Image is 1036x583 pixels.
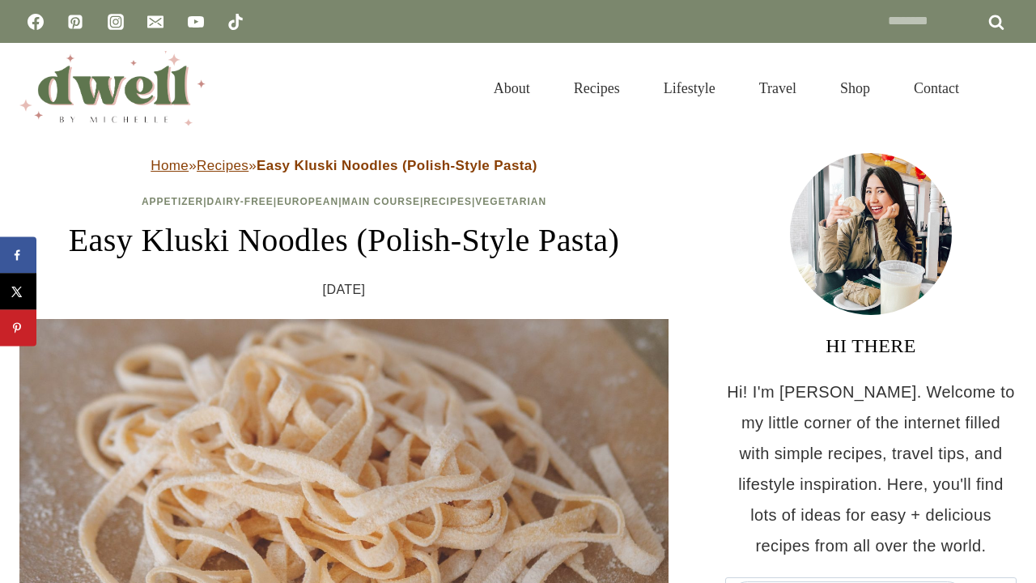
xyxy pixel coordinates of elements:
a: About [472,60,552,117]
a: Pinterest [59,6,91,38]
a: Vegetarian [475,196,546,207]
p: Hi! I'm [PERSON_NAME]. Welcome to my little corner of the internet filled with simple recipes, tr... [725,377,1017,561]
a: Recipes [552,60,642,117]
a: Recipes [197,158,248,173]
a: Contact [892,60,981,117]
a: Appetizer [142,196,203,207]
a: TikTok [219,6,252,38]
a: European [277,196,338,207]
strong: Easy Kluski Noodles (Polish-Style Pasta) [257,158,537,173]
a: Recipes [423,196,472,207]
a: Travel [737,60,818,117]
button: View Search Form [989,74,1017,102]
h1: Easy Kluski Noodles (Polish-Style Pasta) [19,216,669,265]
a: Home [151,158,189,173]
a: Dairy-Free [207,196,274,207]
span: | | | | | [142,196,546,207]
a: Main Course [342,196,420,207]
span: » » [151,158,537,173]
h3: HI THERE [725,331,1017,360]
a: Lifestyle [642,60,737,117]
a: Shop [818,60,892,117]
nav: Primary Navigation [472,60,981,117]
a: Email [139,6,172,38]
a: Instagram [100,6,132,38]
img: DWELL by michelle [19,51,206,126]
a: YouTube [180,6,212,38]
a: Facebook [19,6,52,38]
time: [DATE] [323,278,366,302]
